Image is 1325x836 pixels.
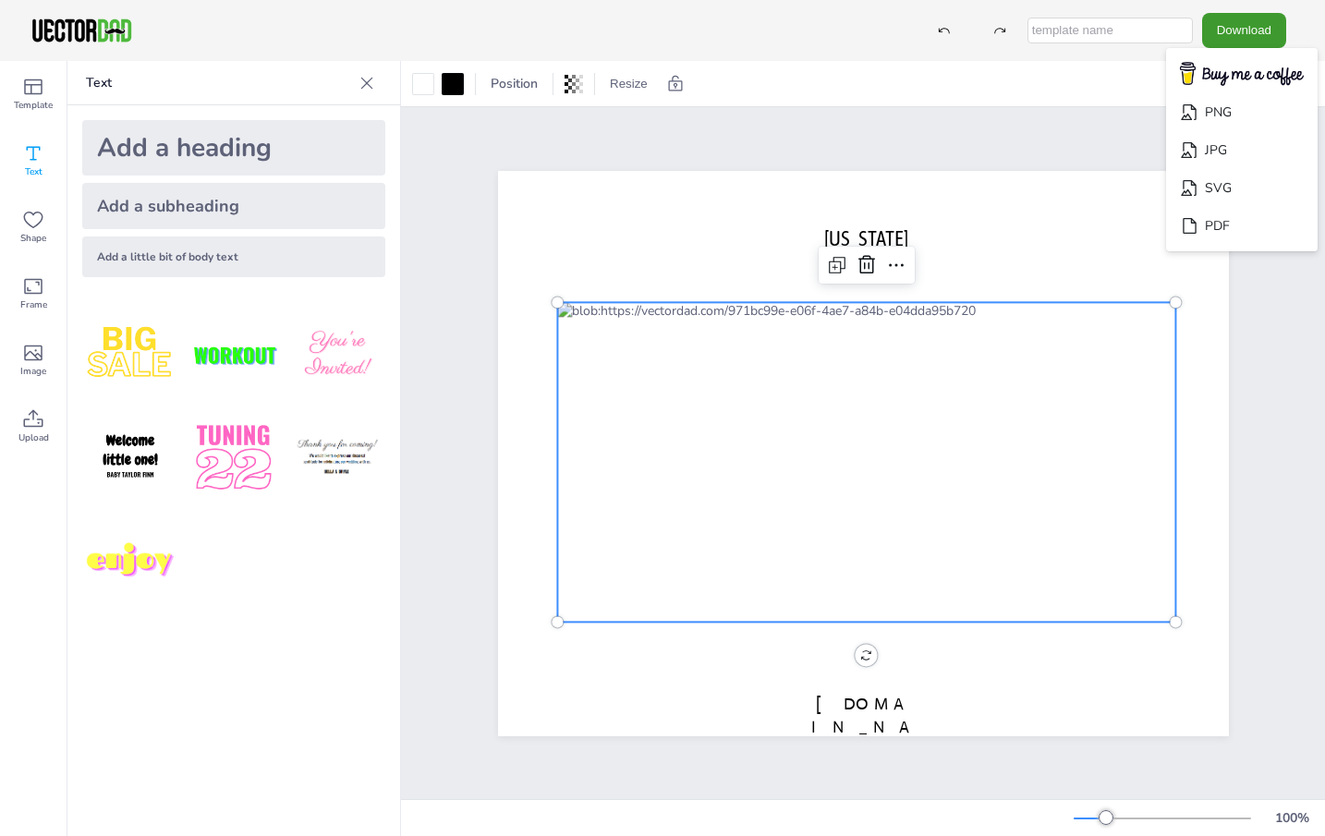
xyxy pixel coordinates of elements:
span: Frame [20,297,47,312]
div: Add a heading [82,120,385,176]
ul: Download [1166,48,1318,252]
button: Download [1202,13,1286,47]
img: 1B4LbXY.png [186,410,282,506]
div: Add a little bit of body text [82,236,385,277]
img: style1.png [82,307,178,403]
img: XdJCRjX.png [186,307,282,403]
div: Add a subheading [82,183,385,229]
span: Upload [18,430,49,445]
li: PNG [1166,93,1318,131]
img: K4iXMrW.png [289,410,385,506]
span: Text [25,164,43,179]
span: [DOMAIN_NAME] [811,693,915,759]
img: BBMXfK6.png [289,307,385,403]
img: buymecoffee.png [1168,56,1316,92]
span: Image [20,364,46,379]
li: PDF [1166,207,1318,245]
img: GNLDUe7.png [82,410,178,506]
img: VectorDad-1.png [30,17,134,44]
button: Resize [602,69,655,99]
span: [US_STATE] [824,225,908,249]
input: template name [1027,18,1193,43]
li: JPG [1166,131,1318,169]
li: SVG [1166,169,1318,207]
div: 100 % [1270,809,1314,827]
img: M7yqmqo.png [82,514,178,610]
span: Shape [20,231,46,246]
span: Position [487,75,541,92]
span: Template [14,98,53,113]
p: Text [86,61,352,105]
